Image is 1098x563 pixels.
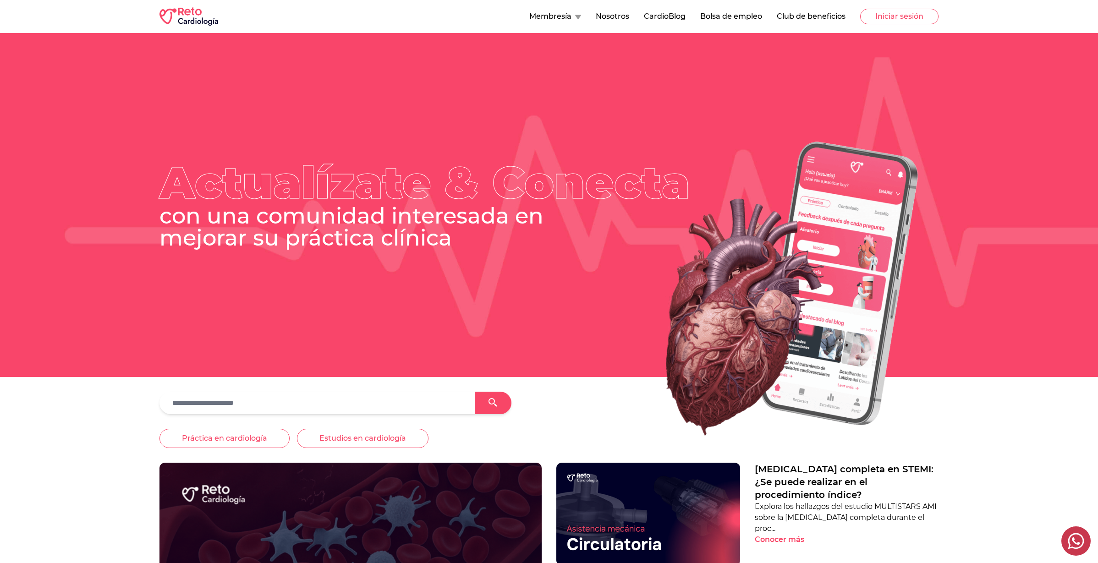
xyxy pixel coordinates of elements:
[700,11,762,22] button: Bolsa de empleo
[755,463,939,501] a: [MEDICAL_DATA] completa en STEMI: ¿Se puede realizar en el procedimiento índice?
[755,501,939,534] p: Explora los hallazgos del estudio MULTISTARS AMI sobre la [MEDICAL_DATA] completa durante el proc...
[755,534,939,545] a: Conocer más
[297,429,428,448] button: Estudios en cardiología
[755,534,820,545] button: Conocer más
[755,534,804,545] p: Conocer más
[644,11,686,22] button: CardioBlog
[159,429,290,448] button: Práctica en cardiología
[777,11,845,22] button: Club de beneficios
[595,125,939,454] img: Heart
[159,7,218,26] img: RETO Cardio Logo
[860,9,939,24] button: Iniciar sesión
[529,11,581,22] button: Membresía
[596,11,629,22] button: Nosotros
